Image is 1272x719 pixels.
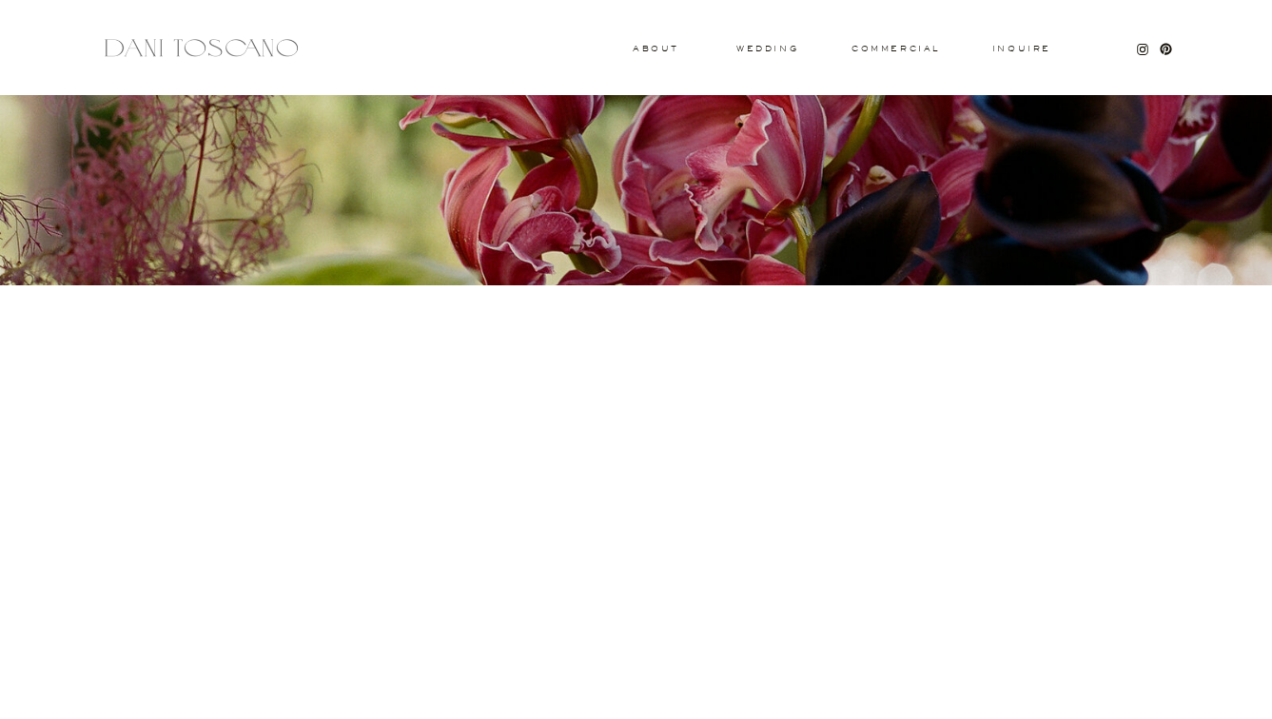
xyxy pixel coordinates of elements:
a: wedding [736,45,798,51]
a: About [633,45,675,51]
a: commercial [851,45,939,52]
a: Inquire [991,45,1052,54]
